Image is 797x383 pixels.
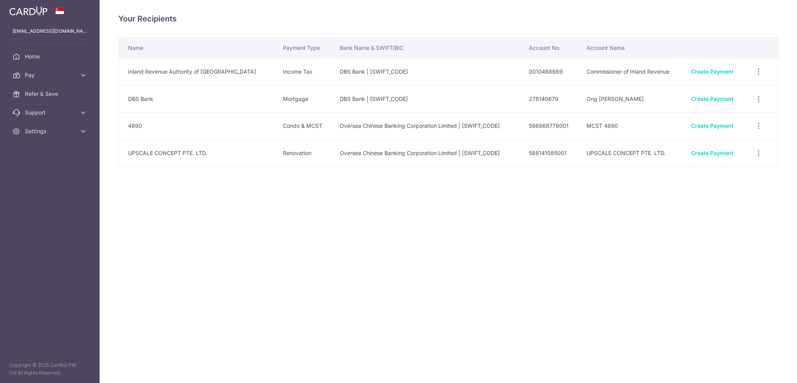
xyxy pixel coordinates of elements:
a: Create Payment [691,122,734,129]
th: Bank Name & SWIFT/BIC [334,38,523,58]
th: Name [119,38,277,58]
td: 4890 [119,112,277,139]
td: Oversea Chinese Banking Corporation Limited | [SWIFT_CODE] [334,139,523,167]
span: Support [25,109,76,116]
a: Create Payment [691,68,734,75]
td: Renovation [277,139,334,167]
td: UPSCALE CONCEPT PTE. LTD. [580,139,685,167]
h4: Your Recipients [118,12,778,25]
td: Ong [PERSON_NAME] [580,85,685,113]
td: 278140679 [523,85,580,113]
span: Settings [25,127,76,135]
td: Commissioner of Inland Revenue [580,58,685,85]
img: CardUp [9,6,47,16]
a: Create Payment [691,95,734,102]
th: Account No. [523,38,580,58]
td: 596868778001 [523,112,580,139]
td: DBS Bank | [SWIFT_CODE] [334,58,523,85]
span: Pay [25,71,76,79]
td: UPSCALE CONCEPT PTE. LTD. [119,139,277,167]
td: Oversea Chinese Banking Corporation Limited | [SWIFT_CODE] [334,112,523,139]
th: Account Name [580,38,685,58]
td: DBS Bank [119,85,277,113]
span: Home [25,53,76,60]
a: Create Payment [691,150,734,156]
td: Condo & MCST [277,112,334,139]
td: 588141085001 [523,139,580,167]
td: Mortgage [277,85,334,113]
th: Payment Type [277,38,334,58]
td: DBS Bank | [SWIFT_CODE] [334,85,523,113]
span: Refer & Save [25,90,76,98]
td: Inland Revenue Authority of [GEOGRAPHIC_DATA] [119,58,277,85]
td: Income Tax [277,58,334,85]
p: [EMAIL_ADDRESS][DOMAIN_NAME] [12,27,87,35]
td: 0010468669 [523,58,580,85]
td: MCST 4890 [580,112,685,139]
